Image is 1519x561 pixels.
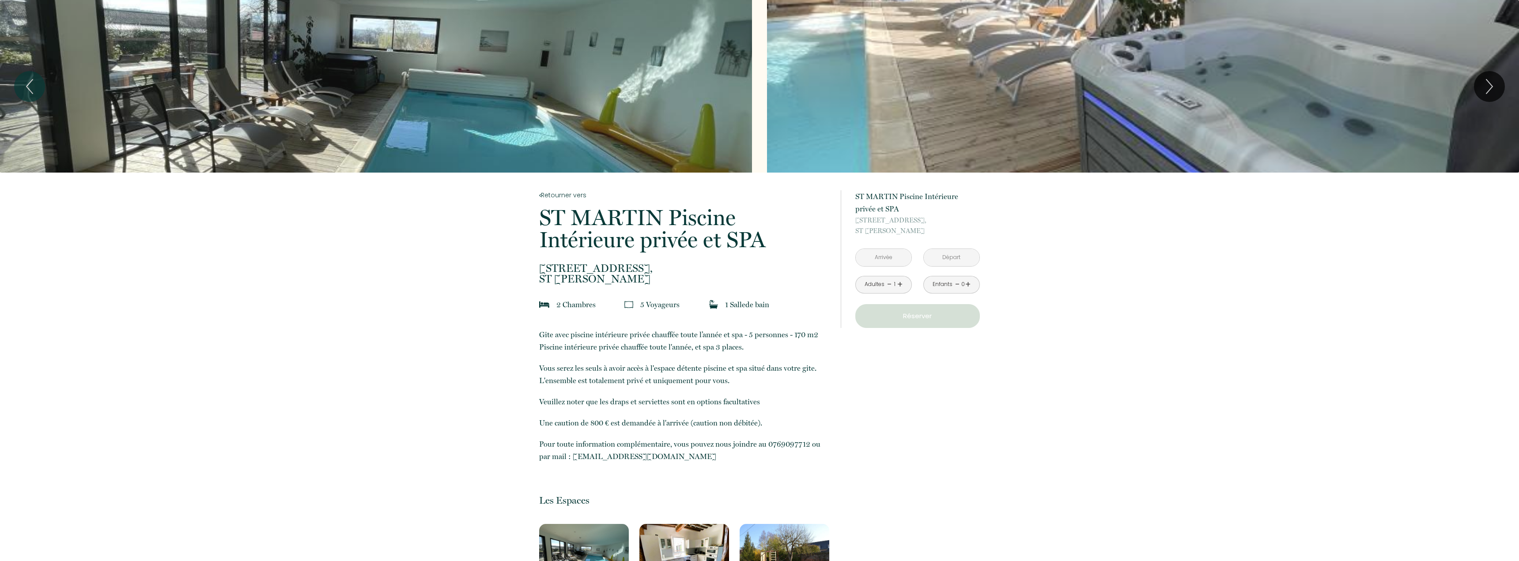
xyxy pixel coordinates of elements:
p: Gite avec piscine intérieure privée chauffée toute l’année et spa - 5 personnes - 170 m2 Piscine ... [539,328,829,353]
a: - [887,278,892,291]
span: s [593,300,596,309]
p: Pour toute information complémentaire, vous pouvez nous joindre au 0769097712 ou par mail : [EMAI... [539,438,829,463]
a: + [965,278,971,291]
div: Enfants [933,280,952,289]
a: Retourner vers [539,190,829,200]
p: 5 Voyageur [640,298,680,311]
p: ST MARTIN Piscine Intérieure privée et SPA [855,190,980,215]
p: Les Espaces [539,494,829,506]
img: guests [624,300,633,309]
input: Départ [924,249,979,266]
button: Previous [14,71,45,102]
p: ST [PERSON_NAME] [855,215,980,236]
button: Réserver [855,304,980,328]
input: Arrivée [856,249,911,266]
p: Une caution de 800 € est demandée à l'arrivée (caution non débitée). [539,417,829,429]
span: s [676,300,680,309]
p: Vous serez les seuls à avoir accès à l'espace détente piscine et spa situé dans votre gite. L'ens... [539,362,829,387]
span: [STREET_ADDRESS], [539,263,829,274]
button: Next [1474,71,1505,102]
p: ST MARTIN Piscine Intérieure privée et SPA [539,207,829,251]
p: 1 Salle de bain [725,298,769,311]
div: 0 [961,280,965,289]
div: Adultes [865,280,884,289]
p: ST [PERSON_NAME] [539,263,829,284]
p: Réserver [858,311,977,321]
a: - [955,278,960,291]
a: + [897,278,903,291]
span: [STREET_ADDRESS], [855,215,980,226]
p: Veuillez noter que les draps et serviettes sont en options facultatives [539,395,829,408]
p: 2 Chambre [556,298,596,311]
div: 1 [892,280,897,289]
